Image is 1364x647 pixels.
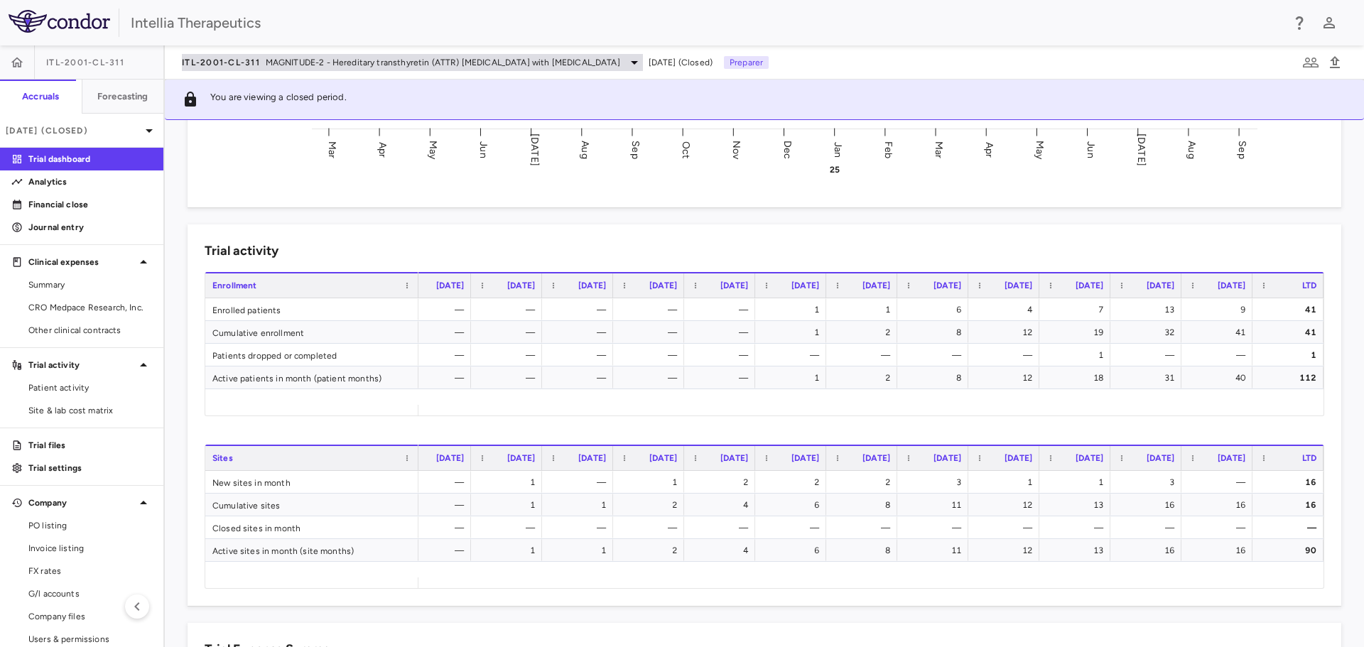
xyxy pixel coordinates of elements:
div: Active patients in month (patient months) [205,366,418,388]
div: 6 [910,298,961,321]
div: 1 [768,321,819,344]
span: [DATE] [720,281,748,290]
div: 11 [910,494,961,516]
div: 2 [839,321,890,344]
div: — [626,516,677,539]
div: 16 [1194,494,1245,516]
div: 90 [1265,539,1316,562]
div: — [484,516,535,539]
text: Aug [1186,141,1198,158]
span: ITL-2001-CL-311 [46,57,124,68]
span: PO listing [28,519,152,532]
text: Jun [477,141,489,158]
p: Journal entry [28,221,152,234]
div: Cumulative sites [205,494,418,516]
div: 1 [768,298,819,321]
div: — [413,298,464,321]
div: 16 [1123,494,1174,516]
text: Apr [983,141,995,157]
div: — [626,366,677,389]
div: 16 [1265,471,1316,494]
h6: Trial activity [205,241,278,261]
span: [DATE] [507,453,535,463]
text: May [1034,140,1046,159]
div: — [484,298,535,321]
p: Trial settings [28,462,152,474]
span: Company files [28,610,152,623]
div: — [697,298,748,321]
span: Patient activity [28,381,152,394]
div: — [1194,471,1245,494]
span: [DATE] [1218,453,1245,463]
div: Intellia Therapeutics [131,12,1282,33]
div: — [413,471,464,494]
p: Financial close [28,198,152,211]
div: — [626,298,677,321]
div: — [697,321,748,344]
div: Enrolled patients [205,298,418,320]
div: 41 [1265,298,1316,321]
p: [DATE] (Closed) [6,124,141,137]
div: 1 [555,539,606,562]
div: 13 [1052,494,1103,516]
span: [DATE] [1147,453,1174,463]
div: 6 [768,539,819,562]
div: 1 [1052,471,1103,494]
text: Jun [1085,141,1097,158]
div: 16 [1265,494,1316,516]
text: Oct [680,141,692,158]
span: LTD [1302,453,1316,463]
div: 13 [1052,539,1103,562]
text: Jan [832,141,844,157]
div: — [768,344,819,366]
div: — [1194,516,1245,539]
span: [DATE] [507,281,535,290]
div: — [1052,516,1103,539]
div: — [413,321,464,344]
div: — [555,471,606,494]
span: [DATE] [933,281,961,290]
span: Site & lab cost matrix [28,404,152,417]
text: Aug [579,141,591,158]
div: 2 [626,494,677,516]
span: [DATE] [720,453,748,463]
div: 41 [1265,321,1316,344]
p: Trial activity [28,359,135,371]
span: FX rates [28,565,152,577]
div: — [555,366,606,389]
span: [DATE] [1076,453,1103,463]
span: Other clinical contracts [28,324,152,337]
div: — [413,516,464,539]
div: 2 [697,471,748,494]
div: — [484,321,535,344]
p: Analytics [28,175,152,188]
span: MAGNITUDE-2 - Hereditary transthyretin (ATTR) [MEDICAL_DATA] with [MEDICAL_DATA] [266,56,620,69]
div: — [626,344,677,366]
span: [DATE] [791,281,819,290]
div: New sites in month [205,471,418,493]
span: G/l accounts [28,587,152,600]
div: — [697,366,748,389]
div: 4 [981,298,1032,321]
div: — [1123,516,1174,539]
span: [DATE] [1076,281,1103,290]
p: Clinical expenses [28,256,135,268]
span: CRO Medpace Research, Inc. [28,301,152,314]
div: 1 [1052,344,1103,366]
span: [DATE] [1218,281,1245,290]
div: — [910,344,961,366]
div: — [697,516,748,539]
span: [DATE] [1147,281,1174,290]
p: Trial dashboard [28,153,152,165]
div: 1 [839,298,890,321]
div: — [910,516,961,539]
div: 11 [910,539,961,562]
div: — [981,344,1032,366]
p: Trial files [28,439,152,452]
div: 1 [981,471,1032,494]
div: 112 [1265,366,1316,389]
p: Company [28,496,135,509]
div: — [839,344,890,366]
text: Feb [882,141,894,158]
div: 40 [1194,366,1245,389]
